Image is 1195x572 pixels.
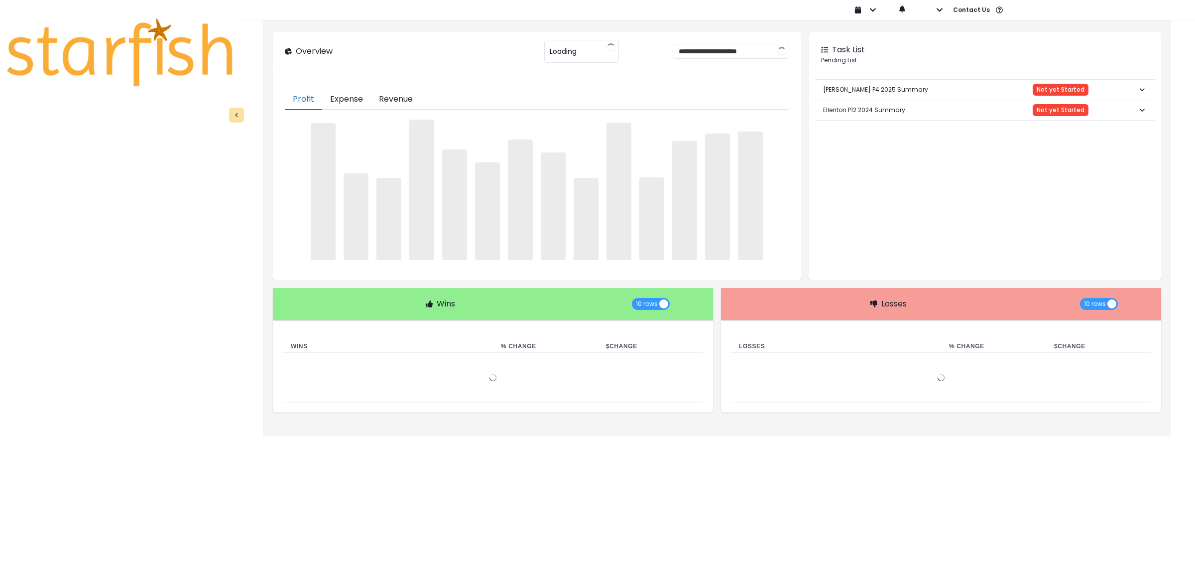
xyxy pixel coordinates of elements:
span: ‌ [574,178,598,260]
span: Not yet Started [1037,86,1084,93]
span: ‌ [475,162,500,260]
p: Losses [881,298,907,310]
span: 10 rows [636,298,658,310]
button: [PERSON_NAME] P4 2025 SummaryNot yet Started [815,80,1155,100]
th: Losses [731,340,941,353]
button: Revenue [371,89,421,110]
th: % Change [493,340,598,353]
span: ‌ [639,177,664,260]
span: 10 rows [1084,298,1106,310]
p: [PERSON_NAME] P4 2025 Summary [823,77,928,102]
span: ‌ [541,152,566,260]
span: ‌ [344,173,368,260]
span: Loading [550,41,577,62]
p: Overview [296,45,333,57]
th: $ Change [1046,340,1151,353]
button: Profit [285,89,322,110]
button: Expense [322,89,371,110]
button: Ellenton P12 2024 SummaryNot yet Started [815,100,1155,120]
p: Wins [437,298,455,310]
th: % Change [941,340,1046,353]
span: ‌ [376,178,401,260]
span: ‌ [508,140,533,260]
span: Not yet Started [1037,107,1084,114]
span: ‌ [442,149,467,260]
span: ‌ [606,123,631,260]
span: ‌ [409,120,434,260]
th: $ Change [598,340,703,353]
p: Pending List [821,56,1149,65]
th: Wins [283,340,493,353]
span: ‌ [705,134,730,260]
span: ‌ [672,141,697,260]
span: ‌ [311,123,336,260]
p: Ellenton P12 2024 Summary [823,98,905,123]
p: Task List [832,44,865,56]
span: ‌ [738,132,763,260]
